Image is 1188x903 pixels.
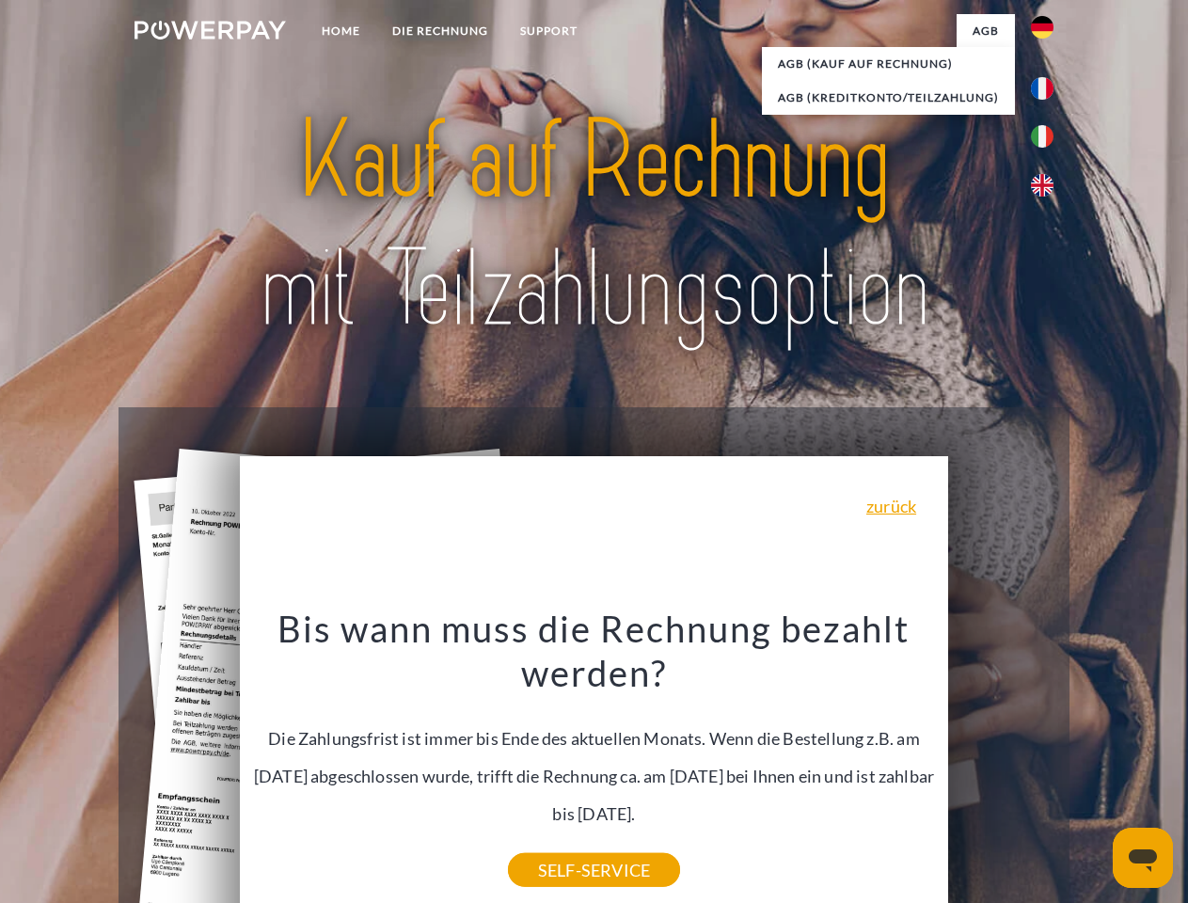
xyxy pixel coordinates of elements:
[1031,125,1053,148] img: it
[762,81,1015,115] a: AGB (Kreditkonto/Teilzahlung)
[866,498,916,515] a: zurück
[504,14,594,48] a: SUPPORT
[135,21,286,40] img: logo-powerpay-white.svg
[957,14,1015,48] a: agb
[306,14,376,48] a: Home
[376,14,504,48] a: DIE RECHNUNG
[1113,828,1173,888] iframe: Schaltfläche zum Öffnen des Messaging-Fensters
[1031,174,1053,197] img: en
[1031,16,1053,39] img: de
[762,47,1015,81] a: AGB (Kauf auf Rechnung)
[251,606,938,870] div: Die Zahlungsfrist ist immer bis Ende des aktuellen Monats. Wenn die Bestellung z.B. am [DATE] abg...
[508,853,680,887] a: SELF-SERVICE
[180,90,1008,360] img: title-powerpay_de.svg
[251,606,938,696] h3: Bis wann muss die Rechnung bezahlt werden?
[1031,77,1053,100] img: fr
